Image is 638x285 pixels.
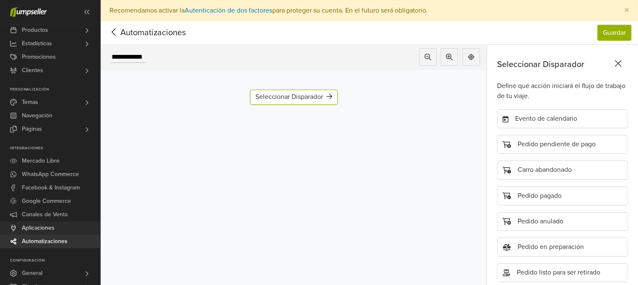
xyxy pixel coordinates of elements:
div: Pedido listo para ser retirado [497,263,628,282]
div: Carro abandonado [497,161,628,179]
div: Pedido pendiente de pago [497,135,628,154]
span: × [624,4,629,16]
div: Seleccionar Disparador [497,58,625,71]
div: Seleccionar Disparador [250,90,338,105]
span: Navegación [22,109,52,122]
span: General [22,267,42,280]
button: Guardar [597,25,631,41]
div: Pedido pagado [497,187,628,205]
span: Canales de Venta [22,208,68,221]
span: Estadísticas [22,37,52,50]
span: Aplicaciones [22,221,55,235]
span: Promociones [22,50,56,64]
a: Autenticación de dos factores [185,6,272,15]
span: Google Commerce [22,194,71,208]
div: Pedido en preparación [497,238,628,256]
span: Automatizaciones [22,235,68,248]
button: Close [616,0,638,21]
div: Evento de calendario [497,109,628,128]
span: Automatizaciones [107,26,173,39]
span: Facebook & Instagram [22,181,80,194]
div: Pedido anulado [497,212,628,231]
span: WhatsApp Commerce [22,168,79,181]
span: Productos [22,23,48,37]
span: Mercado Libre [22,154,60,168]
p: Personalización [10,87,100,92]
p: Integraciones [10,146,100,151]
span: Páginas [22,122,42,136]
div: Seleccionar Disparador [255,93,332,101]
span: Clientes [22,64,43,77]
span: Temas [22,96,38,109]
div: Define qué acción iniciará el flujo de trabajo de tu viaje. [497,81,628,101]
p: Configuración [10,258,100,263]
